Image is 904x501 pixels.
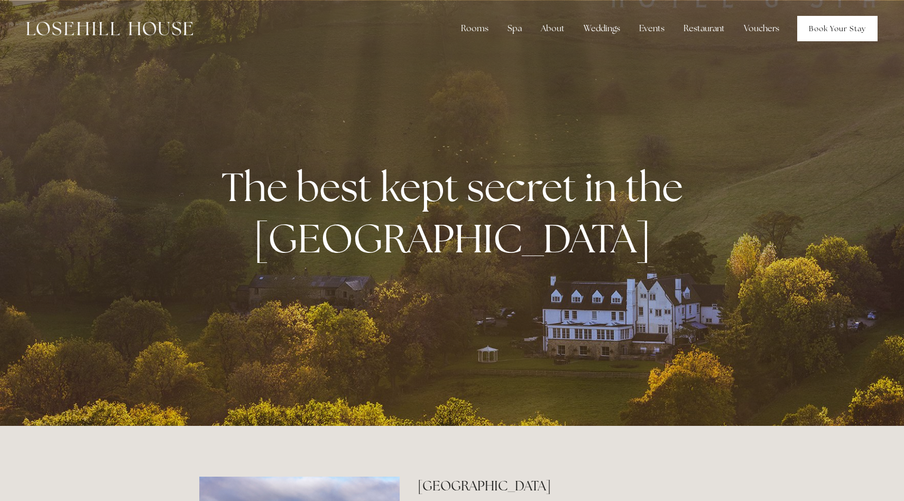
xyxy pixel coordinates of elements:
[453,18,497,39] div: Rooms
[797,16,878,41] a: Book Your Stay
[575,18,629,39] div: Weddings
[418,477,705,495] h2: [GEOGRAPHIC_DATA]
[631,18,673,39] div: Events
[532,18,573,39] div: About
[26,22,193,35] img: Losehill House
[735,18,788,39] a: Vouchers
[499,18,530,39] div: Spa
[675,18,733,39] div: Restaurant
[222,161,691,265] strong: The best kept secret in the [GEOGRAPHIC_DATA]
